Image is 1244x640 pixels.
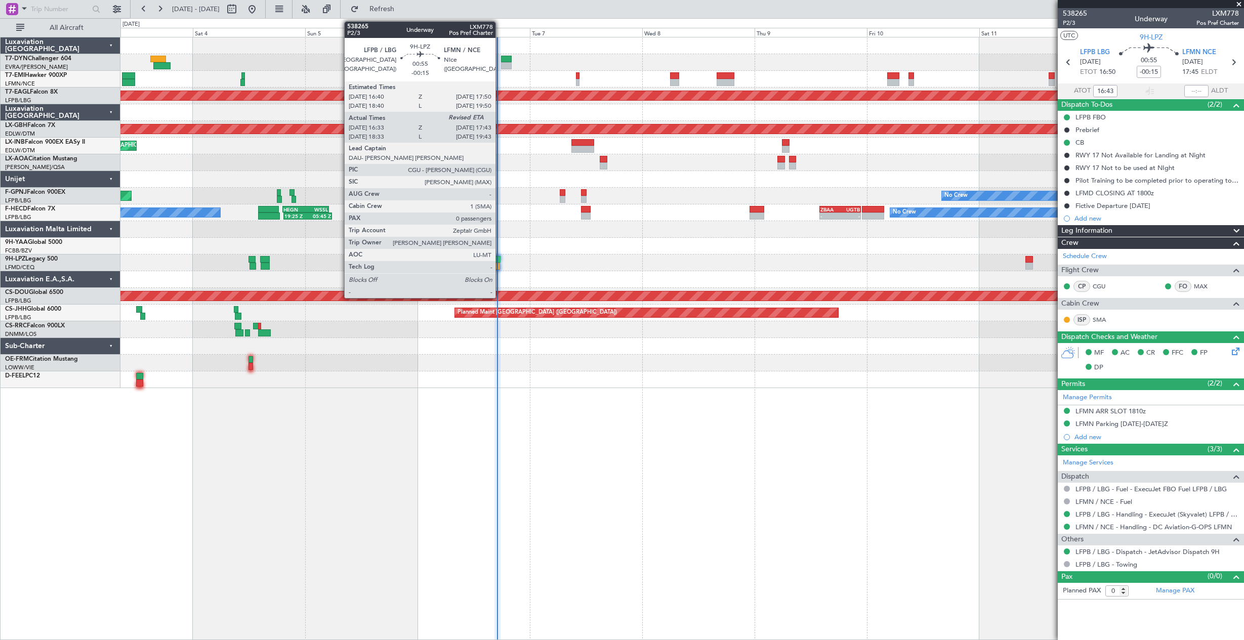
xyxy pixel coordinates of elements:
span: LFMN NCE [1182,48,1216,58]
div: 19:25 Z [284,213,308,219]
span: T7-EAGL [5,89,30,95]
div: 05:45 Z [308,213,331,219]
span: (2/2) [1208,378,1222,389]
a: LX-INBFalcon 900EX EASy II [5,139,85,145]
a: F-HECDFalcon 7X [5,206,55,212]
a: Manage Services [1063,458,1113,468]
div: Mon 6 [418,28,530,37]
a: MAX [1194,282,1217,291]
a: T7-DYNChallenger 604 [5,56,71,62]
a: 9H-YAAGlobal 5000 [5,239,62,245]
div: Pilot Training to be completed prior to operating to LFMD [1075,176,1239,185]
span: T7-EMI [5,72,25,78]
span: Dispatch To-Dos [1061,99,1112,111]
span: CS-RRC [5,323,27,329]
a: LFPB / LBG - Handling - ExecuJet (Skyvalet) LFPB / LBG [1075,510,1239,519]
span: 00:55 [1141,56,1157,66]
div: Sat 11 [979,28,1092,37]
span: (2/2) [1208,99,1222,110]
span: [DATE] [1182,57,1203,67]
a: LFPB/LBG [5,314,31,321]
div: Planned Maint [GEOGRAPHIC_DATA] ([GEOGRAPHIC_DATA]) [458,305,617,320]
div: Fri 3 [80,28,193,37]
a: T7-EMIHawker 900XP [5,72,67,78]
a: EVRA/[PERSON_NAME] [5,63,68,71]
span: 9H-YAA [5,239,28,245]
a: FCBB/BZV [5,247,32,254]
div: RWY 17 Not Available for Landing at Night [1075,151,1206,159]
span: LXM778 [1196,8,1239,19]
span: CS-DOU [5,289,29,295]
div: LFMD CLOSING AT 1800z [1075,189,1154,197]
span: FFC [1172,348,1183,358]
span: Dispatch [1061,471,1089,483]
span: D-FEEL [5,373,25,379]
button: UTC [1060,31,1078,40]
span: (3/3) [1208,444,1222,454]
div: Unplanned Maint [GEOGRAPHIC_DATA] ([GEOGRAPHIC_DATA]) [453,188,619,203]
span: [DATE] - [DATE] [172,5,220,14]
div: FO [1175,281,1191,292]
a: SMA [1093,315,1115,324]
span: T7-DYN [5,56,28,62]
div: CP [1073,281,1090,292]
span: LX-INB [5,139,25,145]
span: Leg Information [1061,225,1112,237]
a: [PERSON_NAME]/QSA [5,163,65,171]
div: CB [1075,138,1084,147]
div: - [820,213,840,219]
a: LFMD/CEQ [5,264,34,271]
a: LFPB/LBG [5,197,31,204]
div: Thu 9 [755,28,867,37]
div: RWY 17 Not to be used at NIght [1075,163,1175,172]
a: LX-GBHFalcon 7X [5,122,55,129]
span: Cabin Crew [1061,298,1099,310]
div: ZBAA [820,206,840,212]
a: D-FEELPC12 [5,373,40,379]
span: ELDT [1201,67,1217,77]
span: AC [1121,348,1130,358]
span: MF [1094,348,1104,358]
div: Wed 8 [642,28,755,37]
span: DP [1094,363,1103,373]
div: Prebrief [1075,125,1099,134]
a: EDLW/DTM [5,130,35,138]
span: ETOT [1080,67,1097,77]
div: WSSL [306,206,328,212]
div: Add new [1074,433,1239,441]
span: ALDT [1211,86,1228,96]
input: Trip Number [31,2,89,17]
span: Permits [1061,378,1085,390]
span: F-GPNJ [5,189,27,195]
a: LFPB/LBG [5,214,31,221]
a: LFMN/NCE [5,80,35,88]
span: 538265 [1063,8,1087,19]
div: LFMN Parking [DATE]-[DATE]Z [1075,419,1168,428]
span: LX-GBH [5,122,27,129]
a: 9H-LPZLegacy 500 [5,256,58,262]
span: [DATE] [1080,57,1101,67]
span: CR [1146,348,1155,358]
div: HEGN [283,206,306,212]
div: LFPB FBO [1075,113,1106,121]
div: [DATE] [122,20,140,29]
div: Fictive Departure [DATE] [1075,201,1150,210]
a: LOWW/VIE [5,364,34,371]
span: LFPB LBG [1080,48,1110,58]
a: LX-AOACitation Mustang [5,156,77,162]
div: ISP [1073,314,1090,325]
button: Refresh [346,1,406,17]
div: UGTB [840,206,860,212]
span: Crew [1061,237,1079,249]
span: Others [1061,534,1084,545]
a: LFMN / NCE - Handling - DC Aviation-G-OPS LFMN [1075,523,1232,531]
span: Flight Crew [1061,265,1099,276]
span: Dispatch Checks and Weather [1061,331,1157,343]
span: F-HECD [5,206,27,212]
div: LFMN ARR SLOT 1810z [1075,407,1146,415]
a: F-GPNJFalcon 900EX [5,189,65,195]
span: 17:45 [1182,67,1198,77]
span: Refresh [361,6,403,13]
a: CGU [1093,282,1115,291]
div: Sat 4 [193,28,305,37]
